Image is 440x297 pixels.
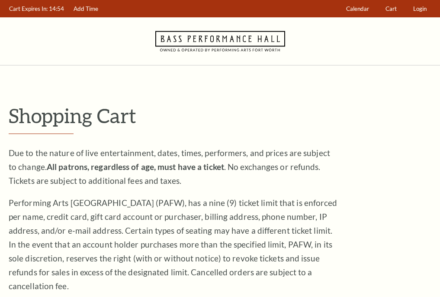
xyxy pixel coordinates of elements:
[9,104,431,127] p: Shopping Cart
[409,0,431,17] a: Login
[9,5,48,12] span: Cart Expires In:
[385,5,397,12] span: Cart
[413,5,427,12] span: Login
[70,0,103,17] a: Add Time
[47,162,224,172] strong: All patrons, regardless of age, must have a ticket
[382,0,401,17] a: Cart
[49,5,64,12] span: 14:54
[9,148,330,186] span: Due to the nature of live entertainment, dates, times, performers, and prices are subject to chan...
[342,0,373,17] a: Calendar
[346,5,369,12] span: Calendar
[9,196,337,293] p: Performing Arts [GEOGRAPHIC_DATA] (PAFW), has a nine (9) ticket limit that is enforced per name, ...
